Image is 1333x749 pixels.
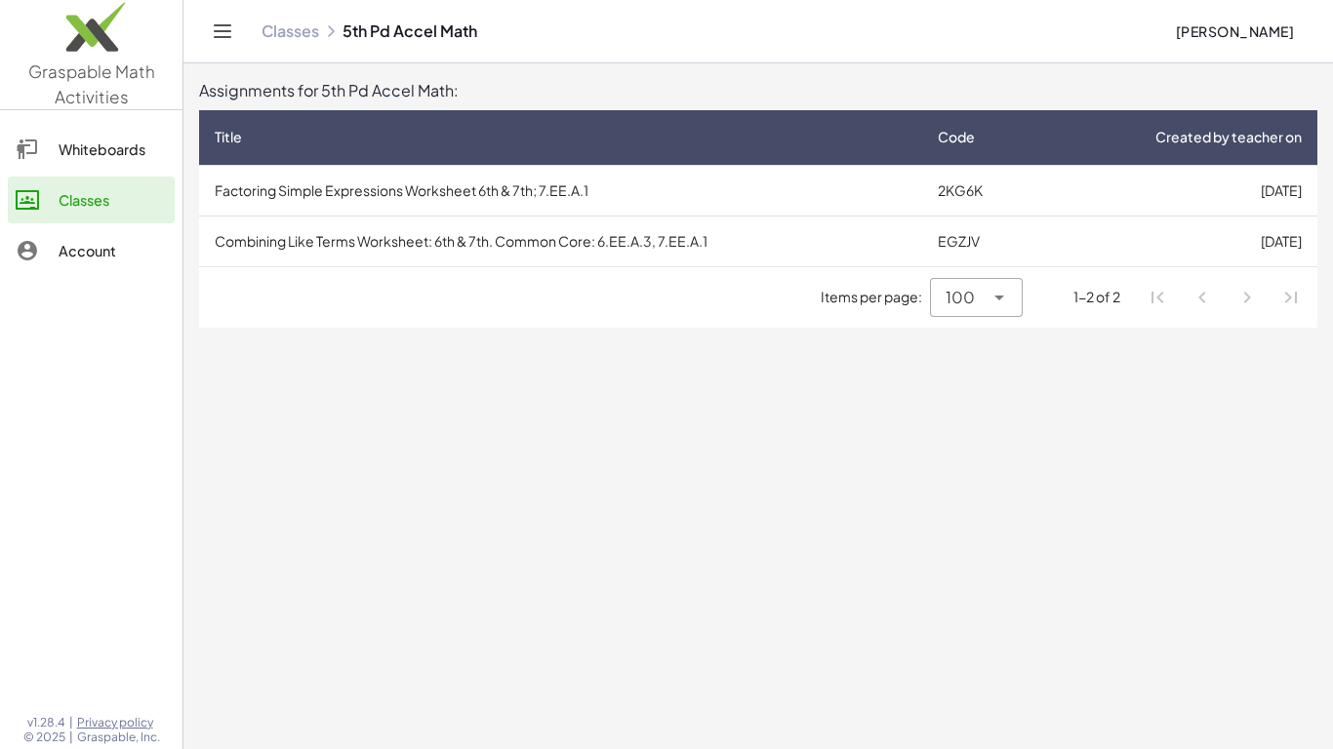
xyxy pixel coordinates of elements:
button: [PERSON_NAME] [1159,14,1310,49]
div: 1-2 of 2 [1073,287,1120,307]
td: 2KG6K [922,165,1044,216]
span: | [69,715,73,730]
td: Factoring Simple Expressions Worksheet 6th & 7th; 7.EE.A.1 [199,165,922,216]
a: Classes [262,21,319,41]
td: [DATE] [1044,216,1317,266]
span: | [69,729,73,745]
span: © 2025 [23,729,65,745]
button: Toggle navigation [207,16,238,47]
span: Code [938,127,975,147]
span: Items per page: [821,287,930,307]
div: Account [59,239,167,262]
div: Assignments for 5th Pd Accel Math: [199,79,1317,102]
span: 100 [946,286,975,309]
a: Privacy policy [77,715,160,730]
a: Whiteboards [8,126,175,173]
a: Account [8,227,175,274]
a: Classes [8,177,175,223]
span: Title [215,127,242,147]
span: Created by teacher on [1155,127,1302,147]
td: EGZJV [922,216,1044,266]
div: Whiteboards [59,138,167,161]
span: v1.28.4 [27,715,65,730]
nav: Pagination Navigation [1136,275,1313,320]
span: [PERSON_NAME] [1175,22,1294,40]
td: Combining Like Terms Worksheet: 6th & 7th. Common Core: 6.EE.A.3, 7.EE.A.1 [199,216,922,266]
span: Graspable Math Activities [28,60,155,107]
div: Classes [59,188,167,212]
span: Graspable, Inc. [77,729,160,745]
td: [DATE] [1044,165,1317,216]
